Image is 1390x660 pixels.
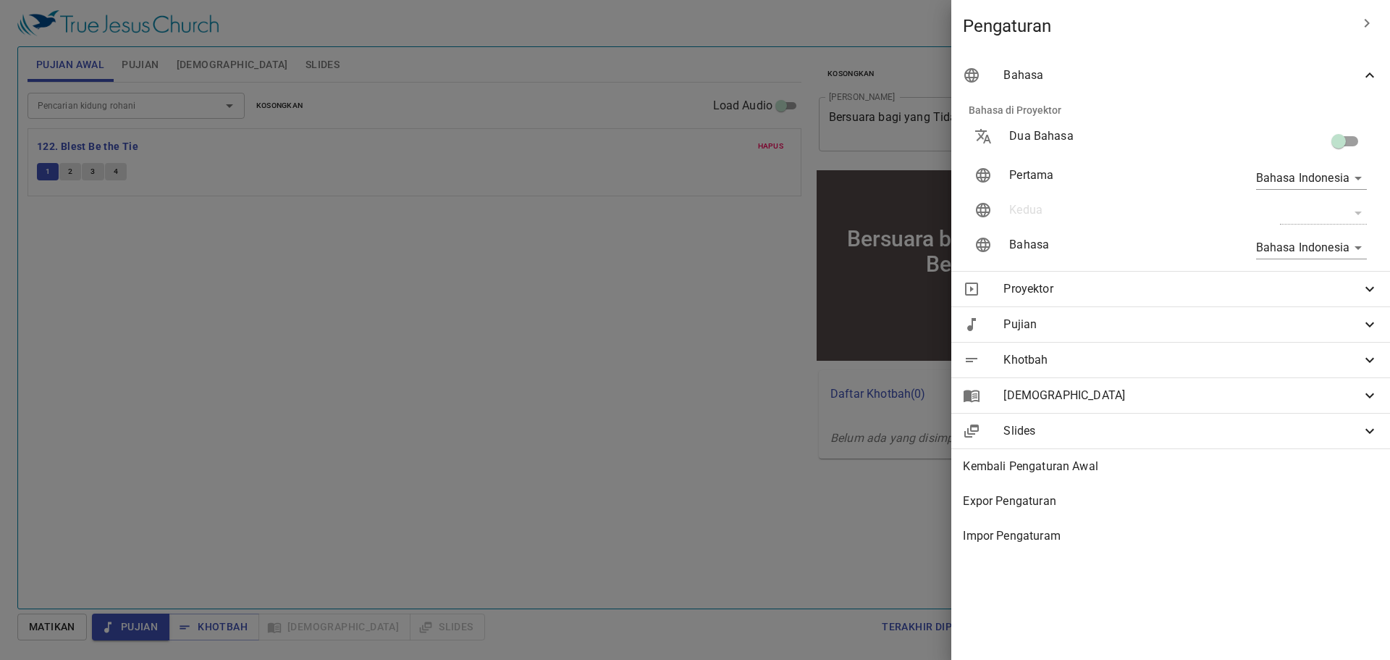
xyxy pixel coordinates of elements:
[951,378,1390,413] div: [DEMOGRAPHIC_DATA]
[1003,67,1361,84] span: Bahasa
[951,272,1390,306] div: Proyektor
[1003,316,1361,333] span: Pujian
[963,458,1378,475] span: Kembali Pengaturan Awal
[951,307,1390,342] div: Pujian
[1003,422,1361,440] span: Slides
[1009,128,1194,145] p: Dua Bahasa
[963,527,1378,545] span: Impor Pengaturam
[963,493,1378,510] span: Expor Pengaturan
[1009,236,1194,254] p: Bahasa
[1256,167,1367,190] div: Bahasa Indonesia
[1256,236,1367,259] div: Bahasa Indonesia
[1003,280,1361,298] span: Proyektor
[951,519,1390,554] div: Impor Pengaturam
[951,58,1390,93] div: Bahasa
[1009,167,1194,184] p: Pertama
[951,484,1390,519] div: Expor Pengaturan
[951,343,1390,377] div: Khotbah
[7,59,305,110] div: Bersuara bagi yang Tidak Bersuara
[356,95,389,118] li: 122
[1009,201,1194,219] p: Kedua
[1003,351,1361,369] span: Khotbah
[951,449,1390,484] div: Kembali Pengaturan Awal
[356,80,389,91] p: Pujian
[1003,387,1361,404] span: [DEMOGRAPHIC_DATA]
[963,14,1349,38] span: Pengaturan
[951,414,1390,448] div: Slides
[957,93,1384,128] li: Bahasa di Proyektor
